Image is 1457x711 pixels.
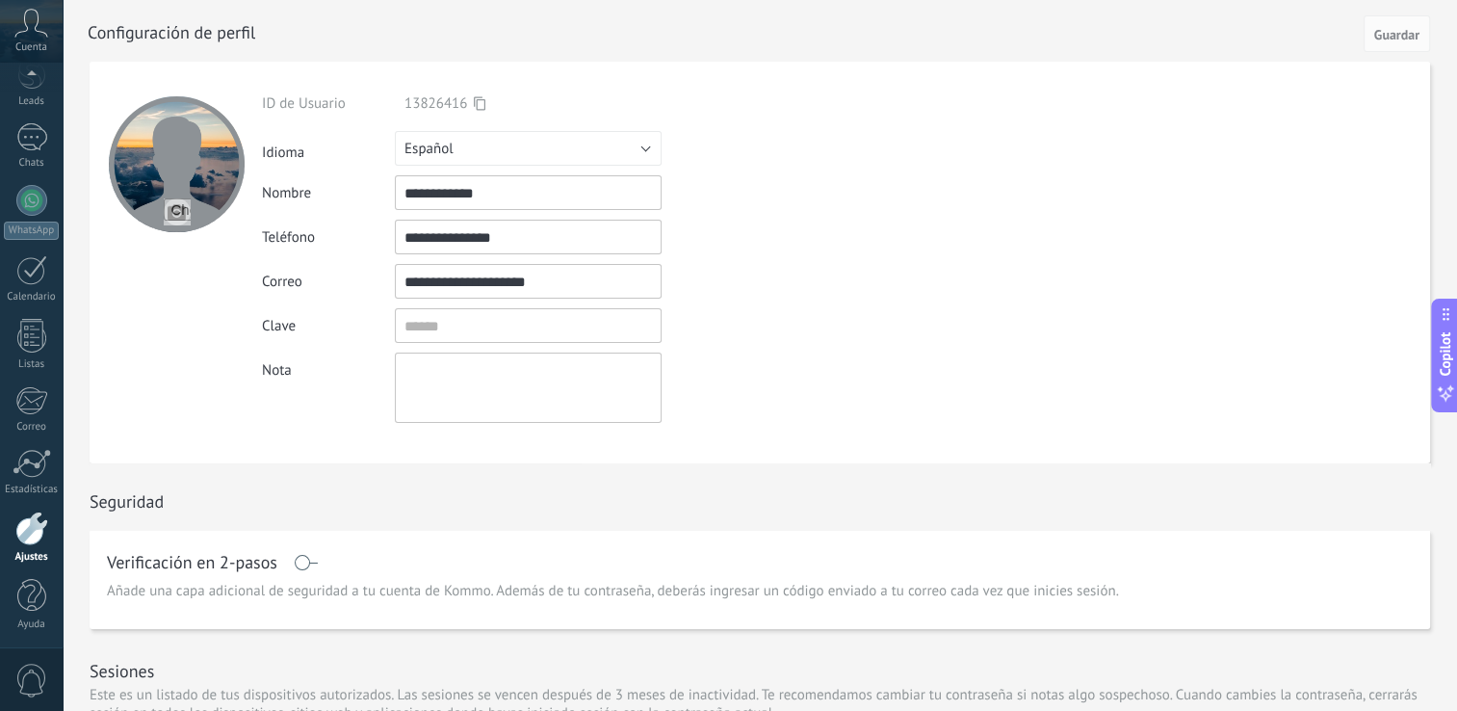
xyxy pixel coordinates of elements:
span: Español [404,140,454,158]
div: Clave [262,317,395,335]
h1: Seguridad [90,490,164,513]
div: Correo [4,421,60,434]
div: Estadísticas [4,484,60,496]
div: Idioma [262,136,395,162]
h1: Sesiones [90,660,154,682]
div: Nombre [262,184,395,202]
span: 13826416 [404,94,467,113]
div: Chats [4,157,60,170]
div: Nota [262,353,395,380]
button: Guardar [1364,15,1430,52]
span: Copilot [1436,332,1455,377]
span: Guardar [1374,28,1419,41]
span: Cuenta [15,41,47,54]
div: Leads [4,95,60,108]
div: Ajustes [4,551,60,564]
div: WhatsApp [4,222,59,240]
div: Listas [4,358,60,371]
span: Añade una capa adicional de seguridad a tu cuenta de Kommo. Además de tu contraseña, deberás ingr... [107,582,1119,601]
div: Correo [262,273,395,291]
div: Ayuda [4,619,60,631]
h1: Verificación en 2-pasos [107,555,277,570]
div: Calendario [4,291,60,303]
button: Español [395,131,662,166]
div: ID de Usuario [262,94,395,113]
div: Teléfono [262,228,395,247]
